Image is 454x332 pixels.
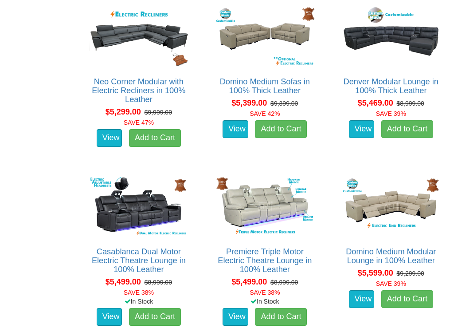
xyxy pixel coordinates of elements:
a: Premiere Triple Motor Electric Theatre Lounge in 100% Leather [218,247,312,274]
a: Add to Cart [129,308,181,326]
span: $5,499.00 [106,277,141,286]
a: Add to Cart [381,120,433,138]
del: $8,999.00 [145,279,172,286]
a: View [97,308,122,326]
a: Add to Cart [255,308,307,326]
a: Domino Medium Sofas in 100% Thick Leather [220,77,310,95]
del: $9,999.00 [145,109,172,116]
img: Domino Medium Modular Lounge in 100% Leather [340,175,442,238]
a: Neo Corner Modular with Electric Recliners in 100% Leather [92,77,185,104]
span: $5,399.00 [231,99,267,107]
div: In Stock [81,297,197,306]
font: SAVE 42% [250,110,280,117]
a: Denver Modular Lounge in 100% Thick Leather [344,77,438,95]
img: Neo Corner Modular with Electric Recliners in 100% Leather [87,5,190,68]
font: SAVE 39% [376,280,406,287]
del: $9,399.00 [270,100,298,107]
a: Domino Medium Modular Lounge in 100% Leather [346,247,436,265]
font: SAVE 38% [250,289,280,296]
font: SAVE 47% [124,119,154,126]
del: $8,999.00 [270,279,298,286]
del: $9,299.00 [397,270,424,277]
img: Premiere Triple Motor Electric Theatre Lounge in 100% Leather [213,175,316,238]
div: In Stock [207,297,323,306]
a: View [349,290,375,308]
a: Add to Cart [381,290,433,308]
span: $5,499.00 [231,277,267,286]
a: View [349,120,375,138]
a: View [97,129,122,147]
img: Casablanca Dual Motor Electric Theatre Lounge in 100% Leather [87,175,190,238]
span: $5,469.00 [358,99,393,107]
a: View [223,308,248,326]
a: Casablanca Dual Motor Electric Theatre Lounge in 100% Leather [92,247,186,274]
del: $8,999.00 [397,100,424,107]
a: Add to Cart [129,129,181,147]
span: $5,599.00 [358,269,393,277]
a: View [223,120,248,138]
img: Denver Modular Lounge in 100% Thick Leather [340,5,442,68]
font: SAVE 39% [376,110,406,117]
font: SAVE 38% [124,289,154,296]
a: Add to Cart [255,120,307,138]
img: Domino Medium Sofas in 100% Thick Leather [213,5,316,68]
span: $5,299.00 [106,107,141,116]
